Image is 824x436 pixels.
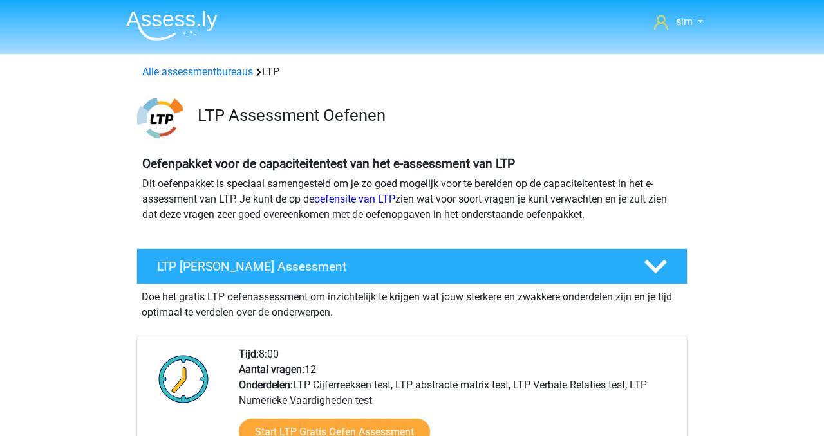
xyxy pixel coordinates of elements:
b: Oefenpakket voor de capaciteitentest van het e-assessment van LTP [142,156,515,171]
span: sim [676,15,693,28]
a: Alle assessmentbureaus [142,66,253,78]
img: ltp.png [137,95,183,141]
div: LTP [137,64,687,80]
a: LTP [PERSON_NAME] Assessment [131,248,693,284]
div: Doe het gratis LTP oefenassessment om inzichtelijk te krijgen wat jouw sterkere en zwakkere onder... [136,284,688,320]
p: Dit oefenpakket is speciaal samengesteld om je zo goed mogelijk voor te bereiden op de capaciteit... [142,176,682,223]
b: Onderdelen: [239,379,293,391]
b: Tijd: [239,348,259,360]
a: oefensite van LTP [314,193,395,205]
h4: LTP [PERSON_NAME] Assessment [157,259,623,274]
img: Assessly [126,10,218,41]
b: Aantal vragen: [239,363,304,376]
img: Klok [151,347,216,411]
a: sim [649,14,708,30]
h3: LTP Assessment Oefenen [198,105,677,125]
